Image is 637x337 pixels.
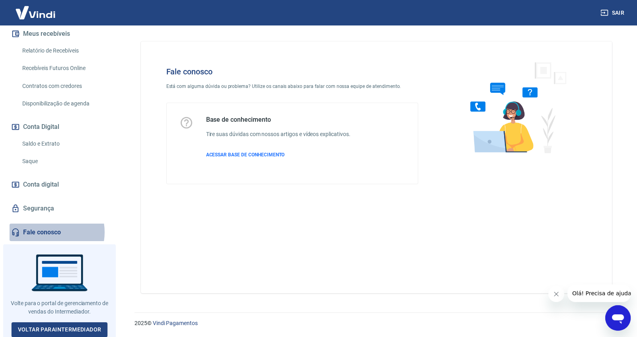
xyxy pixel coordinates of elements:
[19,43,109,59] a: Relatório de Recebíveis
[10,176,109,193] a: Conta digital
[10,224,109,241] a: Fale conosco
[23,179,59,190] span: Conta digital
[134,319,618,327] p: 2025 ©
[454,54,575,160] img: Fale conosco
[5,6,67,12] span: Olá! Precisa de ajuda?
[19,95,109,112] a: Disponibilização de agenda
[206,151,351,158] a: ACESSAR BASE DE CONHECIMENTO
[19,78,109,94] a: Contratos com credores
[206,130,351,138] h6: Tire suas dúvidas com nossos artigos e vídeos explicativos.
[153,320,198,326] a: Vindi Pagamentos
[166,67,419,76] h4: Fale conosco
[206,152,285,158] span: ACESSAR BASE DE CONHECIMENTO
[599,6,627,20] button: Sair
[206,116,351,124] h5: Base de conhecimento
[605,305,631,331] iframe: Botão para abrir a janela de mensagens
[19,153,109,169] a: Saque
[10,25,109,43] button: Meus recebíveis
[10,118,109,136] button: Conta Digital
[19,136,109,152] a: Saldo e Extrato
[166,83,419,90] p: Está com alguma dúvida ou problema? Utilize os canais abaixo para falar com nossa equipe de atend...
[10,200,109,217] a: Segurança
[10,0,61,25] img: Vindi
[567,284,631,302] iframe: Mensagem da empresa
[12,322,108,337] a: Voltar paraIntermediador
[19,60,109,76] a: Recebíveis Futuros Online
[548,286,564,302] iframe: Fechar mensagem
